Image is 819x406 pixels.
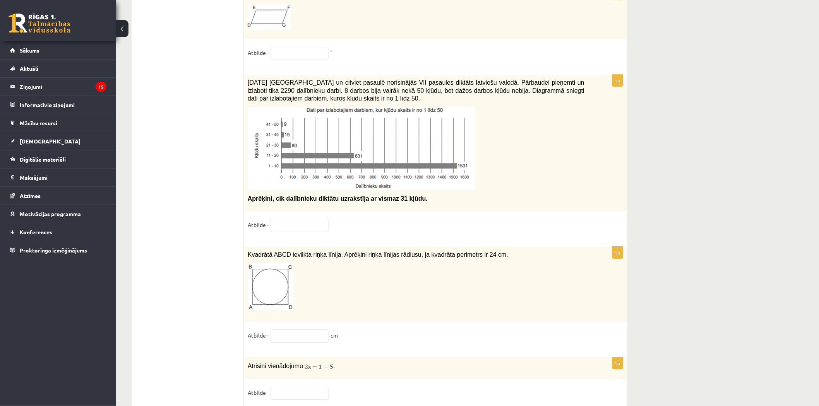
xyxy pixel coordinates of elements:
[248,4,290,31] img: Attēls, kurā ir rinda, ekrānuzņēmums, taisnstūris, tāfele Mākslīgā intelekta ģenerēts saturs var ...
[305,363,333,370] img: QmRhkwEGZ0SCdEgYB0MZBXQZkHGPjUQjCAlUVkQdCpdCGAZbRZKUYJZHpaZGH2pDHQuwjg+dvI5+WRW3uMO1FcYiwgAkC54Td...
[9,14,70,33] a: Rīgas 1. Tālmācības vidusskola
[612,246,623,259] p: 1p
[248,329,269,341] p: Atbilde -
[10,96,106,114] a: Informatīvie ziņojumi
[96,82,106,92] i: 15
[10,223,106,241] a: Konferences
[10,114,106,132] a: Mācību resursi
[20,210,81,217] span: Motivācijas programma
[248,263,293,313] img: Attēls, kurā ir aplis, rinda, diagramma Mākslīgā intelekta ģenerēts saturs var būt nepareizs.
[10,132,106,150] a: [DEMOGRAPHIC_DATA]
[20,156,66,163] span: Digitālie materiāli
[20,119,57,126] span: Mācību resursi
[10,169,106,186] a: Maksājumi
[248,47,623,63] fieldset: °
[10,41,106,59] a: Sākums
[10,241,106,259] a: Proktoringa izmēģinājums
[248,195,428,202] span: Aprēķini, cik dalībnieku diktātu uzrakstīja ar vismaz 31 kļūdu.
[20,65,38,72] span: Aktuāli
[20,47,39,54] span: Sākums
[248,363,303,369] font: Atrisini vienādojumu
[20,229,52,235] span: Konferences
[20,247,87,254] span: Proktoringa izmēģinājums
[10,78,106,96] a: Ziņojumi15
[248,329,623,346] fieldset: cm
[612,357,623,369] p: 1p
[248,47,269,58] p: Atbilde -
[612,74,623,87] p: 1p
[248,387,269,398] p: Atbilde -
[248,251,508,258] span: Kvadrātā ABCD ievilkta riņķa līnija. Aprēķini riņķa līnijas rādiusu, ja kvadrāta perimetrs ir 24 cm.
[20,138,81,145] span: [DEMOGRAPHIC_DATA]
[20,192,41,199] span: Atzīmes
[10,187,106,205] a: Atzīmes
[248,107,475,190] img: Attēls, kurā ir teksts, ekrānuzņēmums, rinda, skice Mākslīgā intelekta ģenerēts saturs var būt ne...
[10,205,106,223] a: Motivācijas programma
[248,219,269,230] p: Atbilde -
[20,78,106,96] legend: Ziņojumi
[10,60,106,77] a: Aktuāli
[248,79,584,102] span: [DATE] [GEOGRAPHIC_DATA] un citviet pasaulē norisinājās VII pasaules diktāts latviešu valodā. Pār...
[333,363,335,369] span: .
[10,150,106,168] a: Digitālie materiāli
[20,96,106,114] legend: Informatīvie ziņojumi
[20,169,106,186] legend: Maksājumi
